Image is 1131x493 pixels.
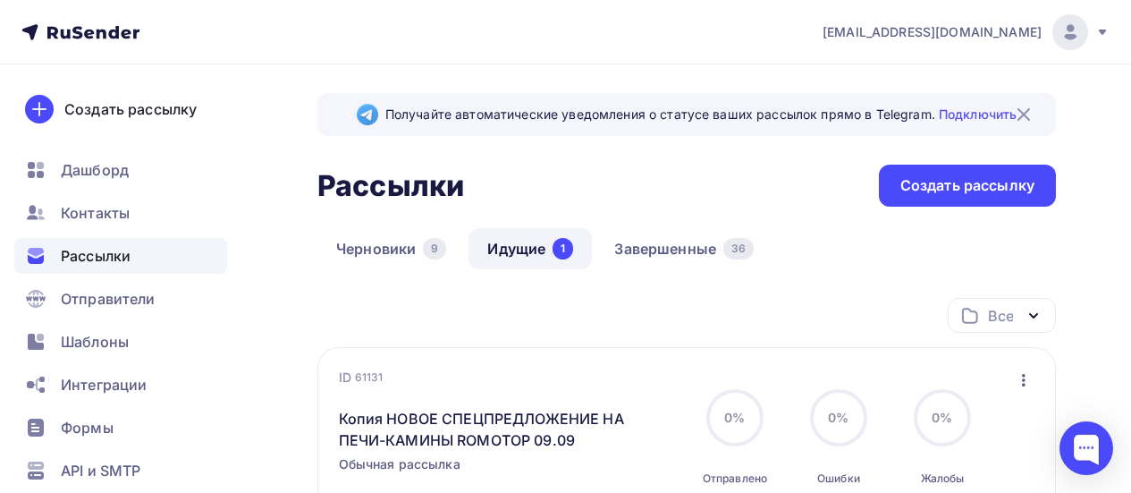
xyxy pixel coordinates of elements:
span: ID [339,369,351,387]
a: Завершенные36 [595,228,772,269]
a: Рассылки [14,238,227,274]
div: 1 [553,238,573,259]
div: Все [988,305,1013,327]
a: Идущие1 [468,228,592,269]
a: Дашборд [14,152,227,188]
div: Создать рассылку [64,98,197,120]
div: Ошибки [817,472,860,486]
span: 0% [932,410,952,425]
span: Формы [61,417,114,438]
div: 9 [423,238,446,259]
span: Получайте автоматические уведомления о статусе ваших рассылок прямо в Telegram. [385,106,1017,123]
div: 36 [723,238,754,259]
span: Интеграции [61,374,147,395]
img: Telegram [357,104,378,125]
a: Отправители [14,281,227,317]
span: Контакты [61,202,130,224]
span: Рассылки [61,245,131,267]
span: Отправители [61,288,156,310]
span: API и SMTP [61,460,140,481]
a: Подключить [939,106,1017,122]
span: Обычная рассылка [339,455,460,473]
h2: Рассылки [317,168,464,204]
a: Черновики9 [317,228,465,269]
div: Жалобы [921,472,965,486]
span: 0% [724,410,745,425]
span: 61131 [355,369,384,387]
button: Все [948,298,1056,333]
a: Копия НОВОЕ СПЕЦПРЕДЛОЖЕНИЕ НА ПЕЧИ-КАМИНЫ ROMOTOP 09.09 [339,408,646,451]
span: Шаблоны [61,331,129,353]
a: Контакты [14,195,227,231]
a: Шаблоны [14,324,227,360]
a: Формы [14,410,227,446]
span: 0% [828,410,848,425]
div: Отправлено [703,472,767,486]
span: Дашборд [61,159,129,181]
div: Создать рассылку [900,175,1034,196]
span: [EMAIL_ADDRESS][DOMAIN_NAME] [823,23,1042,41]
a: [EMAIL_ADDRESS][DOMAIN_NAME] [823,14,1110,50]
